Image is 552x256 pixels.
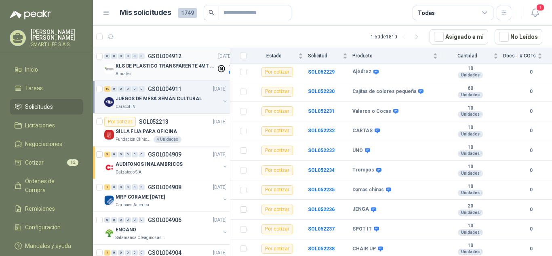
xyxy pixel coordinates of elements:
b: UNO [352,148,363,154]
b: Damas chinas [352,187,384,193]
p: [DATE] [213,151,227,159]
a: Tareas [10,80,83,96]
b: 10 [442,105,498,112]
div: Unidades [458,170,483,177]
a: SOL052232 [308,128,335,133]
div: 1 [104,250,110,256]
div: 10 [104,86,110,92]
b: Ajedrez [352,69,371,75]
a: SOL052233 [308,148,335,153]
span: Cantidad [442,53,492,59]
div: 0 [104,217,110,223]
b: 0 [520,127,542,135]
div: 1 [104,184,110,190]
a: Remisiones [10,201,83,216]
div: Por cotizar [104,117,136,127]
div: 0 [139,184,145,190]
div: Unidades [458,209,483,216]
div: 0 [132,217,138,223]
div: 0 [132,152,138,157]
p: SOL052213 [139,119,169,125]
div: 0 [125,184,131,190]
b: SOL052236 [308,207,335,212]
b: Cajitas de colores pequeña [352,89,416,95]
button: 1 [528,6,542,20]
div: 0 [111,53,117,59]
div: Por cotizar [261,146,293,155]
button: No Leídos [495,29,542,44]
th: Docs [503,48,520,64]
a: SOL052237 [308,226,335,232]
b: 0 [520,167,542,174]
div: 0 [111,184,117,190]
a: Configuración [10,220,83,235]
div: Unidades [458,92,483,98]
div: Por cotizar [261,165,293,175]
b: SOL052234 [308,167,335,173]
b: 0 [520,225,542,233]
b: 0 [520,245,542,253]
img: Company Logo [104,195,114,205]
div: 1 - 50 de 1810 [371,30,423,43]
span: Negociaciones [25,140,62,148]
img: Company Logo [104,163,114,172]
div: Unidades [458,150,483,157]
span: search [209,10,214,15]
p: [DATE] [213,184,227,191]
div: 0 [125,53,131,59]
b: CHAIR UP [352,246,376,252]
b: 10 [442,223,498,229]
b: Trompos [352,167,374,173]
b: JENGA [352,206,369,213]
a: SOL052229 [308,69,335,75]
div: 0 [118,86,124,92]
a: Licitaciones [10,118,83,133]
a: 10 0 0 0 0 0 GSOL004911[DATE] Company LogoJUEGOS DE MESA SEMAN CULTURALCaracol TV [104,84,228,110]
p: SMART LIFE S.A.S [31,42,83,47]
p: Calzatodo S.A. [116,169,143,176]
span: Órdenes de Compra [25,177,76,195]
b: Valeros o Cocas [352,108,391,115]
b: 0 [520,108,542,115]
span: Licitaciones [25,121,55,130]
a: 0 0 0 0 0 0 GSOL004912[DATE] Company LogoKLS DE PLASTICO TRANSPARENTE 4MT CAL 4 Y CINTA TRAAlmatec [104,51,234,77]
img: Company Logo [104,64,114,74]
div: 0 [132,53,138,59]
div: 0 [139,152,145,157]
span: Solicitud [308,53,341,59]
div: 0 [104,53,110,59]
a: 9 0 0 0 0 0 GSOL004909[DATE] Company LogoAUDIFONOS INALAMBRICOSCalzatodo S.A. [104,150,228,176]
span: Manuales y ayuda [25,241,71,250]
span: Configuración [25,223,61,232]
div: 0 [139,217,145,223]
span: Producto [352,53,431,59]
span: 1749 [178,8,197,18]
th: # COTs [520,48,552,64]
p: [DATE] [213,85,227,93]
p: Almatec [116,71,131,77]
span: Solicitudes [25,102,53,111]
div: Por cotizar [261,106,293,116]
th: Estado [251,48,308,64]
div: 0 [139,53,145,59]
p: JUEGOS DE MESA SEMAN CULTURAL [116,95,202,103]
b: 0 [520,68,542,76]
p: [PERSON_NAME] [PERSON_NAME] [31,29,83,40]
div: Unidades [458,72,483,78]
b: 0 [520,186,542,194]
div: 0 [125,152,131,157]
a: SOL052235 [308,187,335,193]
a: Negociaciones [10,136,83,152]
div: 0 [118,217,124,223]
div: 0 [125,250,131,256]
b: SPOT IT [352,226,372,233]
div: 9 [104,152,110,157]
a: SOL052230 [308,89,335,94]
th: Solicitud [308,48,352,64]
p: AUDIFONOS INALAMBRICOS [116,161,183,168]
p: GSOL004911 [148,86,181,92]
div: Unidades [458,131,483,138]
